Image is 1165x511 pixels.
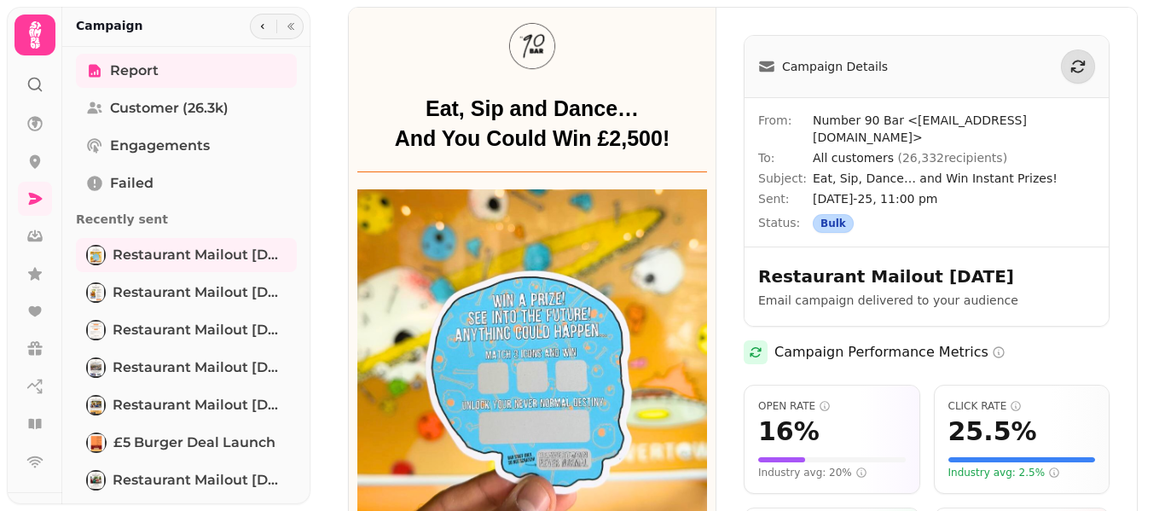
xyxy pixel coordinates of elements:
span: Sent: [758,190,813,207]
span: 16 % [758,416,820,447]
a: Restaurant Mailout Aug 7thRestaurant Mailout [DATE] [76,276,297,310]
img: Restaurant Mailout Aug 13th [88,247,104,264]
span: Failed [110,173,154,194]
span: Restaurant Mailout [DATE] [113,357,287,378]
span: £5 Burger Deal Launch [113,433,275,453]
div: Visual representation of your click rate (25.5%) compared to a scale of 20%. The fuller the bar, ... [948,457,1096,462]
span: All customers [813,151,1007,165]
span: Status: [758,214,813,233]
a: Restaurant Mailout July 16thRestaurant Mailout [DATE] [76,388,297,422]
a: Restaurant Mailout July 24thRestaurant Mailout [DATE] [76,351,297,385]
h2: Campaign Performance Metrics [774,342,1006,363]
img: Restaurant Mailout July 31st [88,322,104,339]
img: Restaurant Mailout July 16th [88,397,104,414]
img: Restaurant Mailout July 3rd [88,472,104,489]
span: ( 26,332 recipients) [897,151,1007,165]
span: Restaurant Mailout [DATE] [113,245,287,265]
span: [DATE]-25, 11:00 pm [813,190,1095,207]
span: Restaurant Mailout [DATE] [113,282,287,303]
h2: Restaurant Mailout [DATE] [758,264,1086,288]
span: Report [110,61,159,81]
div: Bulk [813,214,854,233]
img: Restaurant Mailout July 24th [88,359,104,376]
span: Industry avg: 2.5% [948,466,1061,479]
span: Open Rate [758,399,906,413]
span: Number 90 Bar <[EMAIL_ADDRESS][DOMAIN_NAME]> [813,112,1095,146]
div: Visual representation of your open rate (16%) compared to a scale of 50%. The fuller the bar, the... [758,457,906,462]
img: £5 Burger Deal Launch [88,434,105,451]
p: Recently sent [76,204,297,235]
span: Subject: [758,170,813,187]
span: Restaurant Mailout [DATE] [113,395,287,415]
a: Restaurant Mailout July 31stRestaurant Mailout [DATE] [76,313,297,347]
span: Eat, Sip, Dance… and Win Instant Prizes! [813,170,1095,187]
a: Customer (26.3k) [76,91,297,125]
p: Email campaign delivered to your audience [758,292,1095,309]
a: Failed [76,166,297,200]
span: 25.5 % [948,416,1037,447]
span: Campaign Details [782,58,888,75]
span: Restaurant Mailout [DATE] [113,470,287,491]
span: Industry avg: 20% [758,466,867,479]
a: Restaurant Mailout July 3rdRestaurant Mailout [DATE] [76,463,297,497]
a: Report [76,54,297,88]
img: Restaurant Mailout Aug 7th [88,284,104,301]
span: Customer (26.3k) [110,98,229,119]
span: From: [758,112,813,146]
a: £5 Burger Deal Launch£5 Burger Deal Launch [76,426,297,460]
span: Restaurant Mailout [DATE] [113,320,287,340]
span: Engagements [110,136,210,156]
span: To: [758,149,813,166]
span: Click Rate [948,399,1096,413]
a: Engagements [76,129,297,163]
a: Restaurant Mailout Aug 13thRestaurant Mailout [DATE] [76,238,297,272]
h2: Campaign [76,17,143,34]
